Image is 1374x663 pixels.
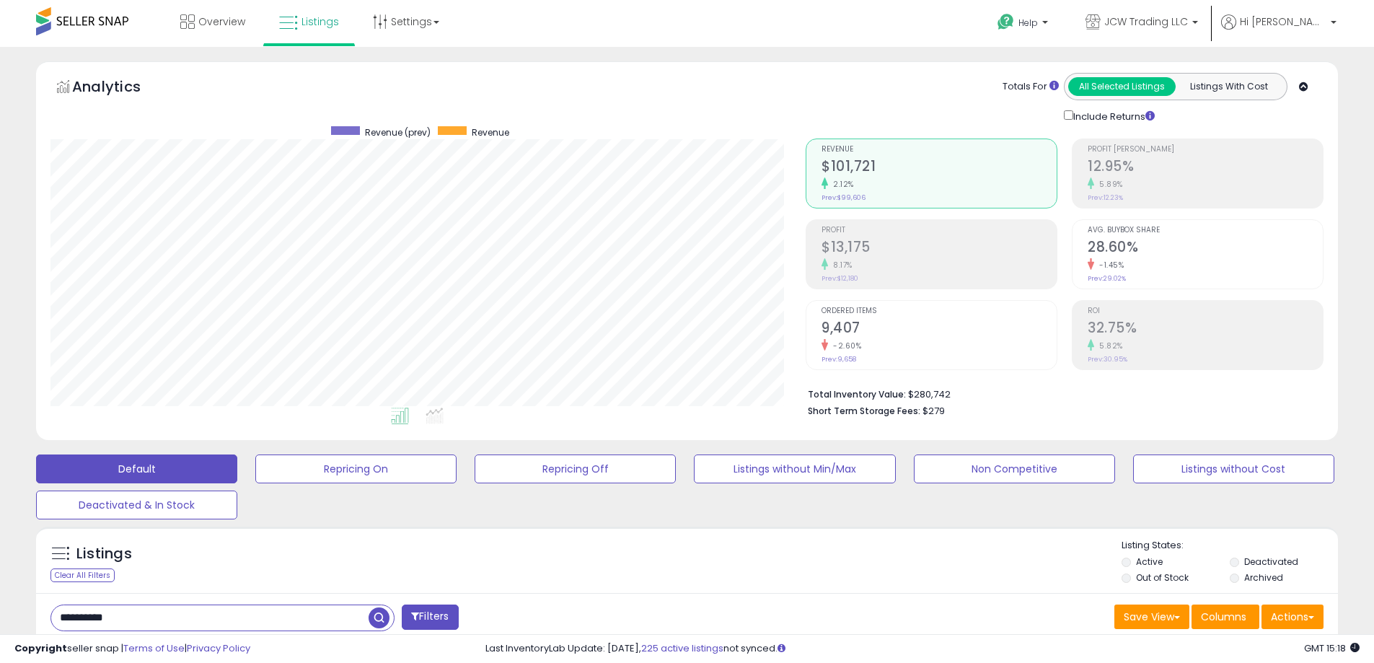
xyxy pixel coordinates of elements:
[997,13,1015,31] i: Get Help
[822,193,866,202] small: Prev: $99,606
[828,341,861,351] small: -2.60%
[187,641,250,655] a: Privacy Policy
[808,388,906,400] b: Total Inventory Value:
[641,641,723,655] a: 225 active listings
[828,179,854,190] small: 2.12%
[822,239,1057,258] h2: $13,175
[1088,239,1323,258] h2: 28.60%
[475,455,676,483] button: Repricing Off
[822,307,1057,315] span: Ordered Items
[402,605,458,630] button: Filters
[1094,341,1123,351] small: 5.82%
[986,2,1062,47] a: Help
[1221,14,1336,47] a: Hi [PERSON_NAME]
[36,491,237,519] button: Deactivated & In Stock
[255,455,457,483] button: Repricing On
[1094,260,1124,271] small: -1.45%
[1240,14,1326,29] span: Hi [PERSON_NAME]
[72,76,169,100] h5: Analytics
[1003,80,1059,94] div: Totals For
[1192,605,1259,629] button: Columns
[36,455,237,483] button: Default
[1114,605,1189,629] button: Save View
[1304,641,1360,655] span: 2025-08-16 15:18 GMT
[123,641,185,655] a: Terms of Use
[822,274,858,283] small: Prev: $12,180
[1018,17,1038,29] span: Help
[1201,610,1246,624] span: Columns
[198,14,245,29] span: Overview
[694,455,895,483] button: Listings without Min/Max
[1094,179,1123,190] small: 5.89%
[914,455,1115,483] button: Non Competitive
[1088,307,1323,315] span: ROI
[808,405,920,417] b: Short Term Storage Fees:
[822,320,1057,339] h2: 9,407
[1175,77,1282,96] button: Listings With Cost
[1261,605,1324,629] button: Actions
[1088,355,1127,364] small: Prev: 30.95%
[485,642,1360,656] div: Last InventoryLab Update: [DATE], not synced.
[1244,556,1298,568] label: Deactivated
[1244,571,1283,584] label: Archived
[1136,571,1189,584] label: Out of Stock
[472,126,509,139] span: Revenue
[14,642,250,656] div: seller snap | |
[301,14,339,29] span: Listings
[1053,107,1172,124] div: Include Returns
[828,260,853,271] small: 8.17%
[922,404,945,418] span: $279
[1136,556,1163,568] label: Active
[1088,193,1123,202] small: Prev: 12.23%
[822,146,1057,154] span: Revenue
[822,227,1057,234] span: Profit
[76,544,132,564] h5: Listings
[1104,14,1188,29] span: JCW Trading LLC
[822,355,856,364] small: Prev: 9,658
[822,158,1057,177] h2: $101,721
[1122,539,1338,553] p: Listing States:
[1088,227,1323,234] span: Avg. Buybox Share
[1088,274,1126,283] small: Prev: 29.02%
[365,126,431,139] span: Revenue (prev)
[14,641,67,655] strong: Copyright
[1088,146,1323,154] span: Profit [PERSON_NAME]
[808,385,1313,402] li: $280,742
[50,568,115,582] div: Clear All Filters
[1068,77,1176,96] button: All Selected Listings
[1088,158,1323,177] h2: 12.95%
[1133,455,1334,483] button: Listings without Cost
[1088,320,1323,339] h2: 32.75%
